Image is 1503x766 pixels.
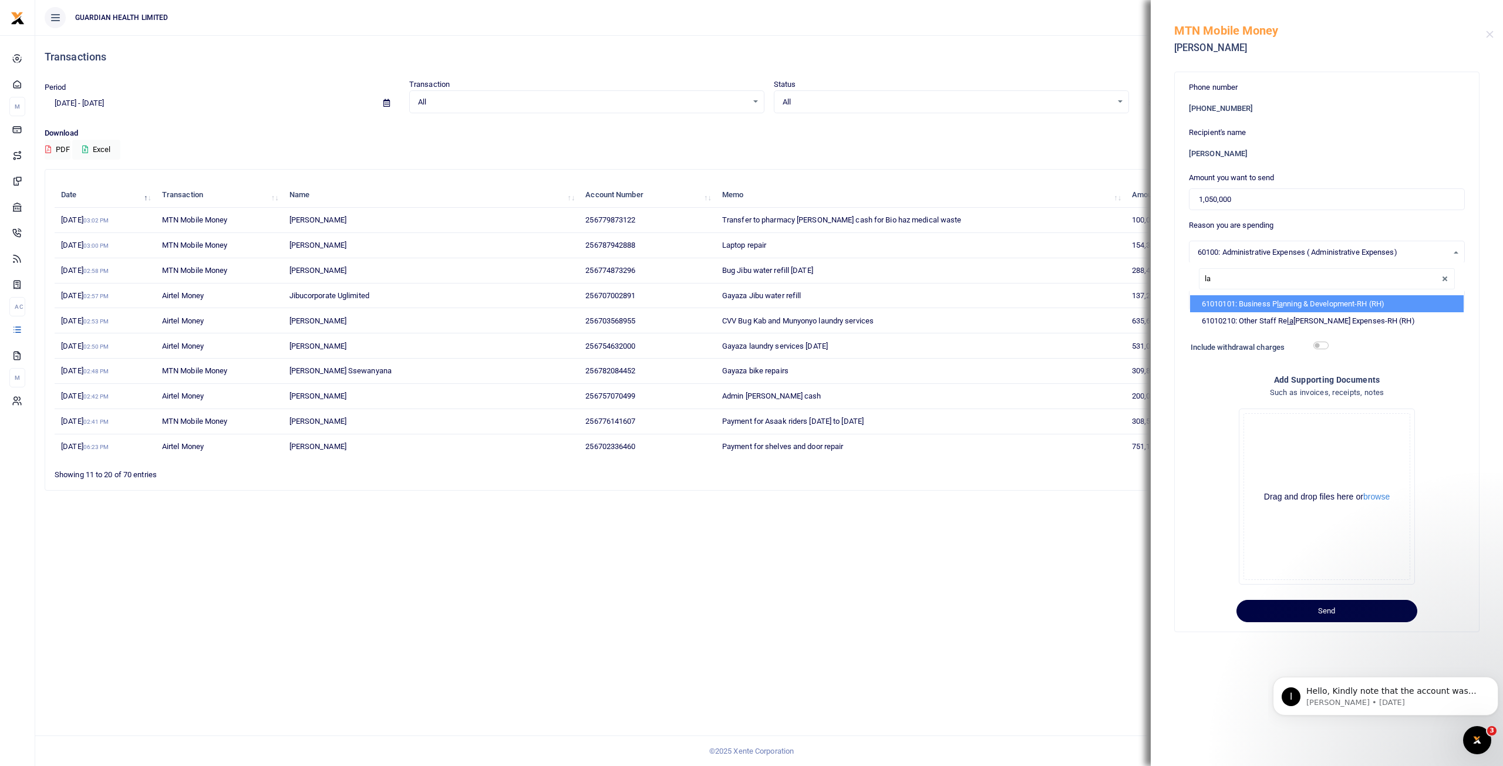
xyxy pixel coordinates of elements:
span: [DATE] [61,241,109,249]
input: UGX [1189,188,1465,211]
span: [PERSON_NAME] [289,392,346,400]
li: M [9,368,25,387]
span: 154,325 [1132,241,1170,249]
span: [DATE] [61,291,109,300]
small: 02:53 PM [83,318,109,325]
h4: Add supporting Documents [1189,373,1465,386]
span: [PERSON_NAME] [289,417,346,426]
small: 02:42 PM [83,393,109,400]
span: la [1277,299,1283,308]
label: Memo for this transaction (Your recipient will see this) [1189,273,1372,285]
span: CVV Bug Kab and Munyonyo laundry services [722,316,874,325]
th: Amount: activate to sort column ascending [1125,183,1222,208]
span: 256782084452 [585,366,635,375]
label: Phone number [1189,82,1238,93]
span: 3 [1487,726,1497,735]
th: Date: activate to sort column descending [55,183,156,208]
span: [DATE] [61,215,109,224]
span: 137,240 [1132,291,1170,300]
span: [PERSON_NAME] [289,442,346,451]
label: Status [774,79,796,90]
span: 531,080 [1132,342,1170,350]
span: [PERSON_NAME] [289,266,346,275]
span: [DATE] [61,417,109,426]
span: GUARDIAN HEALTH LIMITED [70,12,173,23]
img: logo-small [11,11,25,25]
label: Amount you want to send [1189,172,1274,184]
th: Memo: activate to sort column ascending [716,183,1125,208]
li: 61010210: Other Staff Re [PERSON_NAME] Expenses-RH (RH) [1190,312,1464,330]
h6: [PHONE_NUMBER] [1189,104,1465,113]
span: 256707002891 [585,291,635,300]
button: browse [1363,492,1390,501]
small: 02:57 PM [83,293,109,299]
button: Excel [72,140,120,160]
span: 200,000 [1132,392,1170,400]
span: Gayaza Jibu water refill [722,291,801,300]
li: 61010101: Business P nning & Development-RH (RH) [1190,295,1464,313]
h5: MTN Mobile Money [1174,23,1486,38]
span: 256757070499 [585,392,635,400]
label: Reason you are spending [1189,220,1273,231]
span: 256702336460 [585,442,635,451]
span: Bug Jibu water refill [DATE] [722,266,813,275]
th: Name: activate to sort column ascending [282,183,579,208]
th: Account Number: activate to sort column ascending [579,183,716,208]
span: 256779873122 [585,215,635,224]
label: Transaction [409,79,450,90]
span: [PERSON_NAME] [289,342,346,350]
label: Period [45,82,66,93]
small: 02:58 PM [83,268,109,274]
span: [DATE] [61,366,109,375]
span: Airtel Money [162,342,204,350]
h4: Such as invoices, receipts, notes [1189,386,1465,399]
span: 309,867 [1132,366,1170,375]
span: [DATE] [61,442,109,451]
span: Admin [PERSON_NAME] cash [722,392,821,400]
span: All [418,96,747,108]
span: MTN Mobile Money [162,366,228,375]
div: Drag and drop files here or [1244,491,1410,502]
h6: [PERSON_NAME] [1189,149,1465,158]
span: 256754632000 [585,342,635,350]
span: [DATE] [61,342,109,350]
span: [DATE] [61,316,109,325]
p: Download [45,127,1494,140]
span: [PERSON_NAME] Ssewanyana [289,366,392,375]
input: Enter Reason [1189,289,1465,312]
iframe: Intercom live chat [1463,726,1491,754]
small: 03:02 PM [83,217,109,224]
span: MTN Mobile Money [162,241,228,249]
small: 02:48 PM [83,368,109,374]
span: Airtel Money [162,291,204,300]
span: [DATE] [61,392,109,400]
label: Recipient's name [1189,127,1246,139]
button: PDF [45,140,70,160]
button: Send [1236,600,1417,622]
button: Close [1486,31,1494,38]
li: Ac [9,297,25,316]
span: 308,500 [1132,417,1170,426]
span: [PERSON_NAME] [289,215,346,224]
h4: Transactions [45,50,1494,63]
span: MTN Mobile Money [162,215,228,224]
span: Transfer to pharmacy [PERSON_NAME] cash for Bio haz medical waste [722,215,962,224]
span: 60100: Administrative Expenses ( Administrative Expenses) [1198,247,1448,258]
span: 256703568955 [585,316,635,325]
span: [PERSON_NAME] [289,241,346,249]
span: Laptop repair [722,241,766,249]
span: Payment for shelves and door repair [722,442,844,451]
th: Transaction: activate to sort column ascending [156,183,283,208]
span: Airtel Money [162,316,204,325]
input: select period [45,93,374,113]
span: 288,400 [1132,266,1170,275]
span: Airtel Money [162,392,204,400]
span: Airtel Money [162,442,204,451]
h6: Include withdrawal charges [1191,343,1323,352]
span: Payment for Asaak riders [DATE] to [DATE] [722,417,864,426]
small: 02:41 PM [83,419,109,425]
iframe: Intercom notifications message [1268,652,1503,734]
